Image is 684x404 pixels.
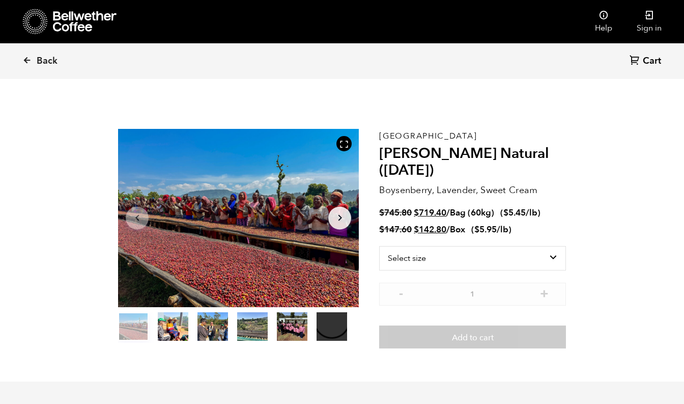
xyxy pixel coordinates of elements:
[630,55,664,68] a: Cart
[471,224,511,235] span: ( )
[503,207,508,219] span: $
[379,207,384,219] span: $
[379,326,566,349] button: Add to cart
[414,207,446,219] bdi: 719.40
[538,288,551,298] button: +
[474,224,497,235] bdi: 5.95
[317,312,347,341] video: Your browser does not support the video tag.
[500,207,540,219] span: ( )
[379,183,566,197] p: Boysenberry, Lavender, Sweet Cream
[394,288,407,298] button: -
[37,55,58,67] span: Back
[414,207,419,219] span: $
[643,55,661,67] span: Cart
[379,224,412,235] bdi: 147.60
[450,207,494,219] span: Bag (60kg)
[450,224,465,235] span: Box
[474,224,479,235] span: $
[379,145,566,179] h2: [PERSON_NAME] Natural ([DATE])
[414,224,446,235] bdi: 142.80
[497,224,508,235] span: /lb
[446,224,450,235] span: /
[379,207,412,219] bdi: 745.80
[414,224,419,235] span: $
[446,207,450,219] span: /
[379,224,384,235] span: $
[503,207,526,219] bdi: 5.45
[526,207,537,219] span: /lb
